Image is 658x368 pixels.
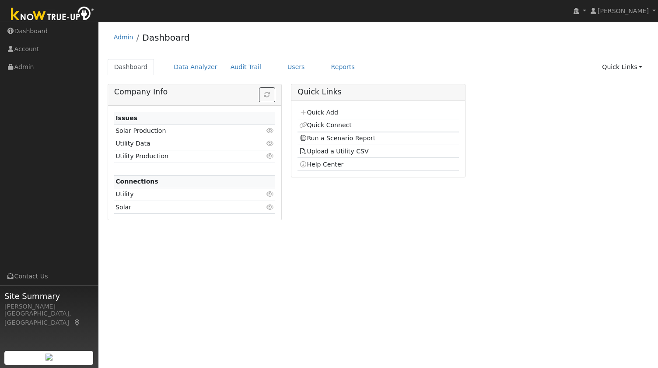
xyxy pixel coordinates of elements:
a: Help Center [299,161,344,168]
span: Site Summary [4,290,94,302]
h5: Company Info [114,87,275,97]
h5: Quick Links [297,87,458,97]
a: Upload a Utility CSV [299,148,369,155]
strong: Issues [115,115,137,122]
a: Quick Add [299,109,338,116]
td: Solar Production [114,125,249,137]
td: Utility [114,188,249,201]
img: retrieve [45,354,52,361]
a: Dashboard [142,32,190,43]
a: Data Analyzer [167,59,224,75]
a: Run a Scenario Report [299,135,376,142]
img: Know True-Up [7,5,98,24]
i: Click to view [266,128,274,134]
span: [PERSON_NAME] [598,7,649,14]
a: Quick Links [595,59,649,75]
a: Quick Connect [299,122,352,128]
i: Click to view [266,191,274,197]
a: Map [73,319,81,326]
a: Dashboard [108,59,154,75]
a: Users [281,59,311,75]
td: Utility Data [114,137,249,150]
strong: Connections [115,178,158,185]
td: Utility Production [114,150,249,163]
td: Solar [114,201,249,214]
i: Click to view [266,204,274,210]
div: [GEOGRAPHIC_DATA], [GEOGRAPHIC_DATA] [4,309,94,327]
i: Click to view [266,140,274,146]
a: Admin [114,34,133,41]
a: Reports [325,59,361,75]
a: Audit Trail [224,59,268,75]
i: Click to view [266,153,274,159]
div: [PERSON_NAME] [4,302,94,311]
